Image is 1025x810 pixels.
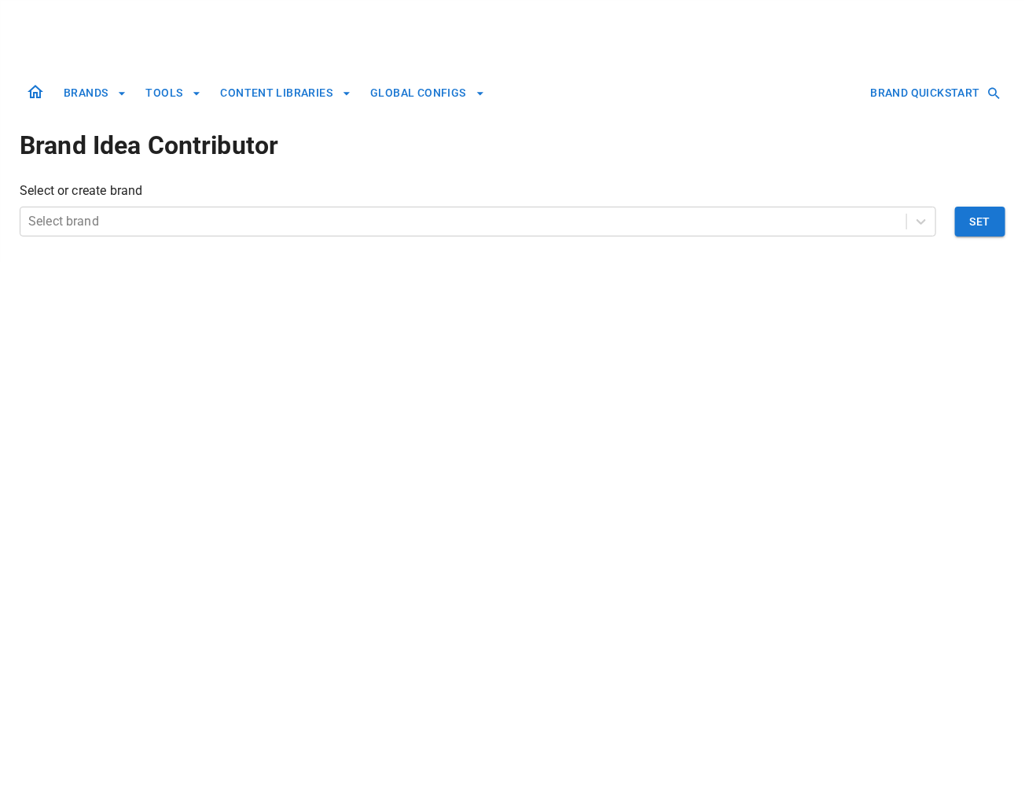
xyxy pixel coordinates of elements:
h1: Brand Idea Contributor [20,126,1005,164]
button: GLOBAL CONFIGS [364,79,491,108]
button: BRAND QUICKSTART [865,79,1005,108]
button: TOOLS [139,79,208,108]
button: BRANDS [57,79,133,108]
p: Select or create brand [20,181,1005,200]
button: Set [955,207,1005,236]
button: CONTENT LIBRARIES [214,79,358,108]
